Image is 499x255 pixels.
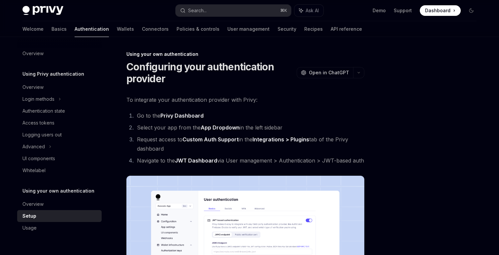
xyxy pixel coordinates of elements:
strong: App Dropdown [201,124,240,131]
a: Security [278,21,296,37]
a: Support [394,7,412,14]
div: Overview [22,50,44,57]
div: Using your own authentication [126,51,364,57]
h1: Configuring your authentication provider [126,61,294,85]
div: Access tokens [22,119,54,127]
h5: Using Privy authentication [22,70,84,78]
div: Usage [22,224,37,232]
div: Overview [22,83,44,91]
button: Toggle dark mode [466,5,477,16]
strong: Custom Auth Support [183,136,239,143]
a: Setup [17,210,102,222]
a: JWT Dashboard [175,157,217,164]
a: User management [227,21,270,37]
div: UI components [22,155,55,163]
span: Ask AI [306,7,319,14]
a: Policies & controls [177,21,219,37]
a: Dashboard [420,5,461,16]
a: Usage [17,222,102,234]
div: Setup [22,212,36,220]
a: Basics [51,21,67,37]
div: Login methods [22,95,54,103]
a: Wallets [117,21,134,37]
div: Logging users out [22,131,62,139]
button: Open in ChatGPT [297,67,353,78]
a: Logging users out [17,129,102,141]
a: Overview [17,48,102,59]
a: Welcome [22,21,44,37]
span: Dashboard [425,7,450,14]
div: Search... [188,7,207,15]
li: Navigate to the via User management > Authentication > JWT-based auth [135,156,364,165]
a: Whitelabel [17,164,102,176]
span: Open in ChatGPT [309,69,349,76]
li: Request access to in the tab of the Privy dashboard [135,135,364,153]
a: Overview [17,81,102,93]
div: Overview [22,200,44,208]
a: Authentication [75,21,109,37]
a: Access tokens [17,117,102,129]
a: Integrations > Plugins [252,136,309,143]
button: Ask AI [294,5,323,17]
a: Overview [17,198,102,210]
span: ⌘ K [280,8,287,13]
div: Whitelabel [22,166,46,174]
a: Authentication state [17,105,102,117]
li: Go to the [135,111,364,120]
span: To integrate your authentication provider with Privy: [126,95,364,104]
h5: Using your own authentication [22,187,94,195]
div: Authentication state [22,107,65,115]
a: Demo [373,7,386,14]
div: Advanced [22,143,45,151]
li: Select your app from the in the left sidebar [135,123,364,132]
a: UI components [17,153,102,164]
a: Connectors [142,21,169,37]
button: Search...⌘K [176,5,291,17]
a: API reference [331,21,362,37]
a: Privy Dashboard [160,112,204,119]
a: Recipes [304,21,323,37]
img: dark logo [22,6,63,15]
